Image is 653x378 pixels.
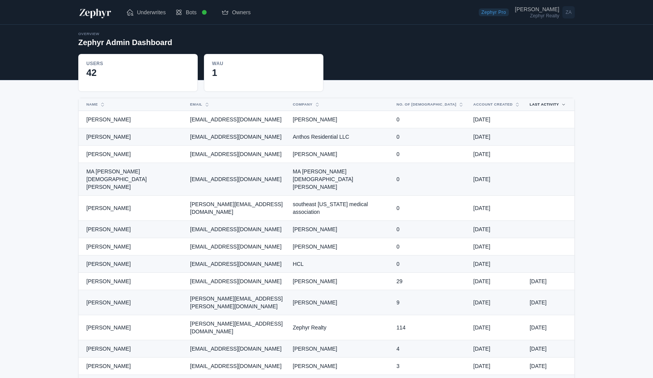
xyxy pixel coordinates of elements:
[515,13,559,18] div: Zephyr Realty
[515,7,559,12] div: [PERSON_NAME]
[479,8,509,16] span: Zephyr Pro
[469,290,525,315] td: [DATE]
[525,358,574,375] td: [DATE]
[288,111,392,128] td: [PERSON_NAME]
[392,146,469,163] td: 0
[288,163,392,196] td: MA [PERSON_NAME][DEMOGRAPHIC_DATA] [PERSON_NAME]
[78,6,112,18] img: Zephyr Logo
[288,255,392,273] td: HCL
[185,315,288,340] td: [PERSON_NAME][EMAIL_ADDRESS][DOMAIN_NAME]
[469,163,525,196] td: [DATE]
[86,60,103,67] div: Users
[515,5,575,20] a: Open user menu
[392,358,469,375] td: 3
[212,67,315,79] div: 1
[78,31,172,37] div: Overview
[82,98,176,111] button: Name
[469,358,525,375] td: [DATE]
[185,273,288,290] td: [EMAIL_ADDRESS][DOMAIN_NAME]
[525,98,562,111] button: Last Activity
[288,290,392,315] td: [PERSON_NAME]
[212,60,223,67] div: WAU
[288,196,392,221] td: southeast [US_STATE] medical association
[137,8,166,16] span: Underwrites
[469,146,525,163] td: [DATE]
[392,111,469,128] td: 0
[288,98,383,111] button: Company
[86,67,190,79] div: 42
[469,111,525,128] td: [DATE]
[185,98,279,111] button: Email
[392,340,469,358] td: 4
[79,128,185,146] td: [PERSON_NAME]
[469,315,525,340] td: [DATE]
[217,5,255,20] a: Owners
[185,358,288,375] td: [EMAIL_ADDRESS][DOMAIN_NAME]
[469,273,525,290] td: [DATE]
[186,8,197,16] span: Bots
[469,196,525,221] td: [DATE]
[185,111,288,128] td: [EMAIL_ADDRESS][DOMAIN_NAME]
[392,290,469,315] td: 9
[469,340,525,358] td: [DATE]
[562,6,575,18] span: ZA
[392,196,469,221] td: 0
[170,2,217,23] a: Bots
[185,146,288,163] td: [EMAIL_ADDRESS][DOMAIN_NAME]
[185,196,288,221] td: [PERSON_NAME][EMAIL_ADDRESS][DOMAIN_NAME]
[392,255,469,273] td: 0
[79,290,185,315] td: [PERSON_NAME]
[185,340,288,358] td: [EMAIL_ADDRESS][DOMAIN_NAME]
[79,111,185,128] td: [PERSON_NAME]
[288,358,392,375] td: [PERSON_NAME]
[469,255,525,273] td: [DATE]
[185,221,288,238] td: [EMAIL_ADDRESS][DOMAIN_NAME]
[392,221,469,238] td: 0
[469,221,525,238] td: [DATE]
[79,273,185,290] td: [PERSON_NAME]
[185,163,288,196] td: [EMAIL_ADDRESS][DOMAIN_NAME]
[185,290,288,315] td: [PERSON_NAME][EMAIL_ADDRESS][PERSON_NAME][DOMAIN_NAME]
[79,221,185,238] td: [PERSON_NAME]
[185,128,288,146] td: [EMAIL_ADDRESS][DOMAIN_NAME]
[525,315,574,340] td: [DATE]
[392,128,469,146] td: 0
[392,238,469,255] td: 0
[525,273,574,290] td: [DATE]
[79,315,185,340] td: [PERSON_NAME]
[392,273,469,290] td: 29
[79,340,185,358] td: [PERSON_NAME]
[288,128,392,146] td: Anthos Residential LLC
[525,290,574,315] td: [DATE]
[288,340,392,358] td: [PERSON_NAME]
[288,146,392,163] td: [PERSON_NAME]
[469,98,516,111] button: Account Created
[469,238,525,255] td: [DATE]
[79,238,185,255] td: [PERSON_NAME]
[185,255,288,273] td: [EMAIL_ADDRESS][DOMAIN_NAME]
[79,255,185,273] td: [PERSON_NAME]
[392,163,469,196] td: 0
[79,358,185,375] td: [PERSON_NAME]
[288,315,392,340] td: Zephyr Realty
[79,196,185,221] td: [PERSON_NAME]
[185,238,288,255] td: [EMAIL_ADDRESS][DOMAIN_NAME]
[288,273,392,290] td: [PERSON_NAME]
[392,98,459,111] button: No. of [DEMOGRAPHIC_DATA]
[288,238,392,255] td: [PERSON_NAME]
[78,37,172,48] h2: Zephyr Admin Dashboard
[121,5,170,20] a: Underwrites
[392,315,469,340] td: 114
[79,163,185,196] td: MA [PERSON_NAME][DEMOGRAPHIC_DATA] [PERSON_NAME]
[469,128,525,146] td: [DATE]
[288,221,392,238] td: [PERSON_NAME]
[232,8,251,16] span: Owners
[79,146,185,163] td: [PERSON_NAME]
[525,340,574,358] td: [DATE]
